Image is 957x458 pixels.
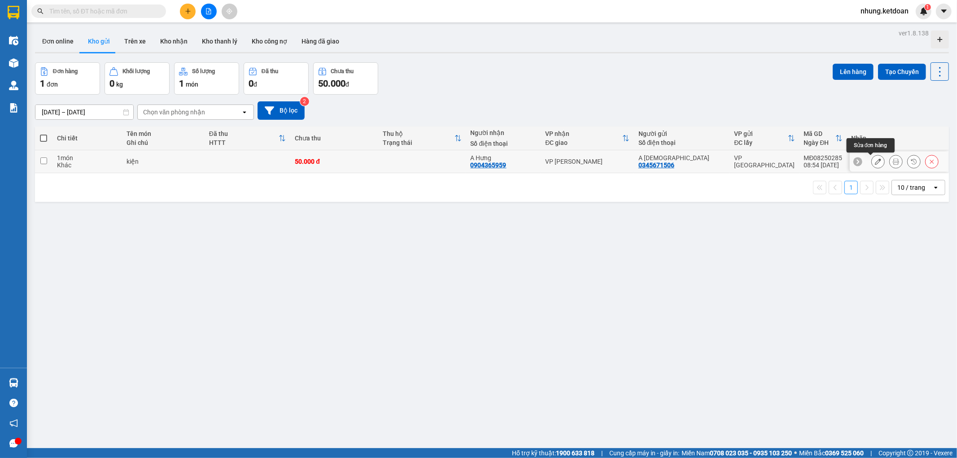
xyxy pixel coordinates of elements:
th: Toggle SortBy [541,126,634,150]
button: Lên hàng [833,64,874,80]
button: Tạo Chuyến [878,64,926,80]
span: | [601,448,603,458]
button: Trên xe [117,31,153,52]
div: Nhãn [852,135,944,142]
div: kiện [127,158,200,165]
th: Toggle SortBy [730,126,800,150]
div: ver 1.8.138 [899,28,929,38]
div: VP [GEOGRAPHIC_DATA] [734,154,795,169]
div: Khác [57,161,118,169]
span: VP nhận: [100,58,169,78]
span: notification [9,419,18,427]
th: Toggle SortBy [800,126,847,150]
button: Số lượng1món [174,62,239,95]
span: 1 [179,78,184,89]
span: 1 [40,78,45,89]
span: Hỗ trợ kỹ thuật: [512,448,594,458]
span: Cung cấp máy in - giấy in: [609,448,679,458]
span: caret-down [940,7,948,15]
span: món [186,81,198,88]
sup: 1 [925,4,931,10]
div: Chưa thu [331,68,354,74]
div: A Hưng [471,154,537,161]
div: Sửa đơn hàng [847,138,895,153]
div: Mã GD [804,130,835,137]
button: Kho công nợ [245,31,294,52]
div: Sửa đơn hàng [871,155,885,168]
div: Khối lượng [122,68,150,74]
strong: 1900 633 818 [556,449,594,457]
span: 0967221221 [63,27,93,34]
span: search [37,8,44,14]
th: Toggle SortBy [378,126,466,150]
div: 1 món [57,154,118,161]
img: warehouse-icon [9,36,18,45]
img: icon-new-feature [920,7,928,15]
button: Hàng đã giao [294,31,346,52]
span: plus [185,8,191,14]
button: 1 [844,181,858,194]
svg: open [241,109,248,116]
div: VP [PERSON_NAME] [546,158,629,165]
div: Đơn hàng [53,68,78,74]
span: đ [345,81,349,88]
button: file-add [201,4,217,19]
span: nhung.ketdoan [853,5,916,17]
span: file-add [205,8,212,14]
div: ĐC giao [546,139,622,146]
div: 0345671506 [638,161,674,169]
img: logo [5,13,35,45]
div: A Nhâm [638,154,725,161]
div: Chưa thu [295,135,374,142]
button: Đơn hàng1đơn [35,62,100,95]
span: 1 [926,4,929,10]
div: Thu hộ [383,130,454,137]
img: logo-vxr [8,6,19,19]
button: caret-down [936,4,952,19]
span: | [870,448,872,458]
span: 14F-00145 (0915289456) [47,35,109,42]
sup: 2 [300,97,309,106]
div: Ngày ĐH [804,139,835,146]
button: Kho nhận [153,31,195,52]
input: Tìm tên, số ĐT hoặc mã đơn [49,6,155,16]
img: solution-icon [9,103,18,113]
span: message [9,439,18,448]
div: Tạo kho hàng mới [931,31,949,48]
div: Ghi chú [127,139,200,146]
img: warehouse-icon [9,378,18,388]
span: aim [226,8,232,14]
span: question-circle [9,399,18,407]
span: Kết Đoàn [55,5,101,17]
div: MĐ08250285 [804,154,843,161]
span: MĐ08250285 [121,13,169,23]
div: Số lượng [192,68,215,74]
span: Miền Nam [682,448,792,458]
div: Người gửi [638,130,725,137]
span: ⚪️ [794,451,797,455]
button: Đã thu0đ [244,62,309,95]
div: 10 / trang [897,183,925,192]
div: Số điện thoại [638,139,725,146]
div: ĐC lấy [734,139,788,146]
div: Số điện thoại [471,140,537,147]
th: Toggle SortBy [205,126,291,150]
svg: open [932,184,940,191]
div: VP nhận [546,130,622,137]
div: Người nhận [471,129,537,136]
img: warehouse-icon [9,81,18,90]
div: 50.000 đ [295,158,374,165]
button: Khối lượng0kg [105,62,170,95]
input: Select a date range. [35,105,133,119]
div: 08:54 [DATE] [804,161,843,169]
span: kg [116,81,123,88]
img: warehouse-icon [9,58,18,68]
span: đ [253,81,257,88]
span: 50.000 [318,78,345,89]
span: đơn [47,81,58,88]
span: đối diện [STREET_ADDRESS] [37,18,119,25]
div: HTTT [209,139,279,146]
div: Trạng thái [383,139,454,146]
div: Đã thu [209,130,279,137]
strong: PHIẾU GỬI HÀNG [42,44,114,53]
